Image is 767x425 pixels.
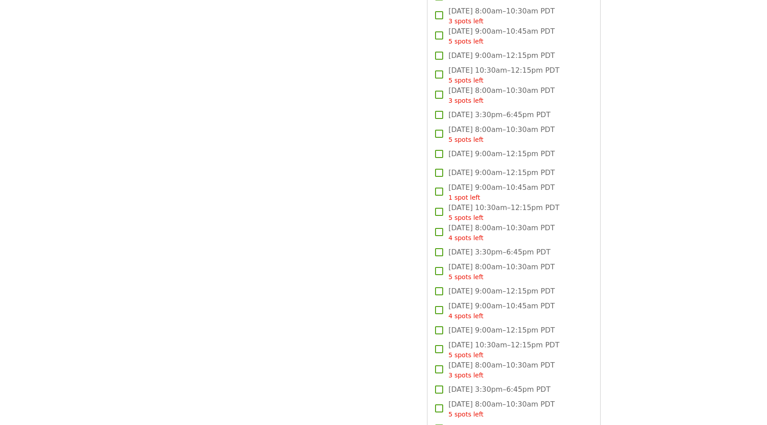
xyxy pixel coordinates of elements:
[449,262,555,282] span: [DATE] 8:00am–10:30am PDT
[449,194,480,201] span: 1 spot left
[449,136,484,143] span: 5 spots left
[449,124,555,145] span: [DATE] 8:00am–10:30am PDT
[449,312,484,320] span: 4 spots left
[449,234,484,241] span: 4 spots left
[449,18,484,25] span: 3 spots left
[449,325,555,336] span: [DATE] 9:00am–12:15pm PDT
[449,202,559,223] span: [DATE] 10:30am–12:15pm PDT
[449,411,484,418] span: 5 spots left
[449,223,555,243] span: [DATE] 8:00am–10:30am PDT
[449,273,484,280] span: 5 spots left
[449,182,555,202] span: [DATE] 9:00am–10:45am PDT
[449,149,555,159] span: [DATE] 9:00am–12:15pm PDT
[449,360,555,380] span: [DATE] 8:00am–10:30am PDT
[449,50,555,61] span: [DATE] 9:00am–12:15pm PDT
[449,77,484,84] span: 5 spots left
[449,301,555,321] span: [DATE] 9:00am–10:45am PDT
[449,6,555,26] span: [DATE] 8:00am–10:30am PDT
[449,97,484,104] span: 3 spots left
[449,286,555,297] span: [DATE] 9:00am–12:15pm PDT
[449,38,484,45] span: 5 spots left
[449,26,555,46] span: [DATE] 9:00am–10:45am PDT
[449,214,484,221] span: 5 spots left
[449,247,550,258] span: [DATE] 3:30pm–6:45pm PDT
[449,372,484,379] span: 3 spots left
[449,167,555,178] span: [DATE] 9:00am–12:15pm PDT
[449,110,550,120] span: [DATE] 3:30pm–6:45pm PDT
[449,85,555,105] span: [DATE] 8:00am–10:30am PDT
[449,399,555,419] span: [DATE] 8:00am–10:30am PDT
[449,384,550,395] span: [DATE] 3:30pm–6:45pm PDT
[449,351,484,359] span: 5 spots left
[449,340,559,360] span: [DATE] 10:30am–12:15pm PDT
[449,65,559,85] span: [DATE] 10:30am–12:15pm PDT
